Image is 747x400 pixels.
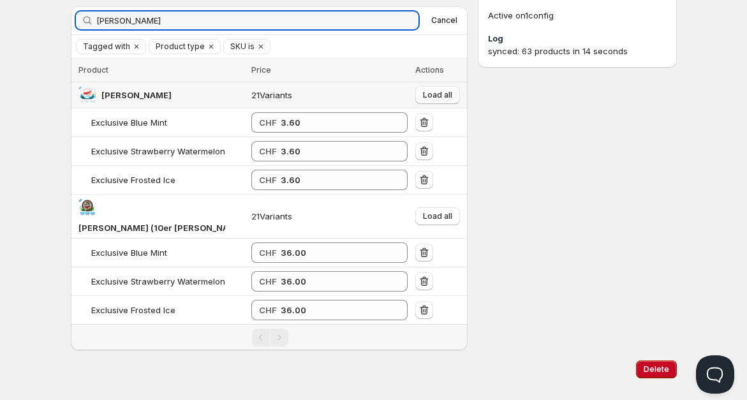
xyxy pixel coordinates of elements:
[78,65,108,75] span: Product
[83,41,130,52] span: Tagged with
[251,65,271,75] span: Price
[91,248,167,258] span: Exclusive Blue Mint
[91,146,225,156] span: Exclusive Strawberry Watermelon
[101,89,172,101] div: PABLO
[77,40,130,54] button: Tagged with
[488,32,666,45] h3: Log
[248,82,411,108] td: 21 Variants
[130,40,143,54] button: Clear
[415,207,460,225] button: Load all
[431,15,457,26] span: Cancel
[230,41,255,52] span: SKU is
[91,305,175,315] span: Exclusive Frosted Ice
[426,13,462,28] button: Cancel
[259,117,277,128] strong: CHF
[423,90,452,100] span: Load all
[281,242,388,263] input: 46.00
[96,11,419,29] input: Search by title
[156,41,205,52] span: Product type
[636,360,677,378] button: Delete
[281,112,388,133] input: 4.60
[281,300,388,320] input: 46.00
[259,305,277,315] strong: CHF
[281,141,388,161] input: 4.60
[259,146,277,156] strong: CHF
[91,116,167,129] div: Exclusive Blue Mint
[78,221,225,234] div: PABLO Snus (10er Stange)
[259,248,277,258] strong: CHF
[101,90,172,100] span: [PERSON_NAME]
[91,304,175,316] div: Exclusive Frosted Ice
[281,271,388,292] input: 46.00
[488,9,666,22] p: Active on 1 config
[696,355,734,394] iframe: Help Scout Beacon - Open
[259,175,277,185] strong: CHF
[259,276,277,286] strong: CHF
[281,170,388,190] input: 4.60
[78,223,248,233] span: [PERSON_NAME] (10er [PERSON_NAME])
[91,246,167,259] div: Exclusive Blue Mint
[415,86,460,104] button: Load all
[224,40,255,54] button: SKU is
[255,40,267,54] button: Clear
[91,174,175,186] div: Exclusive Frosted Ice
[644,364,669,374] span: Delete
[248,195,411,239] td: 21 Variants
[91,145,225,158] div: Exclusive Strawberry Watermelon
[149,40,205,54] button: Product type
[71,324,468,350] nav: Pagination
[91,275,225,288] div: Exclusive Strawberry Watermelon
[488,45,666,57] div: synced: 63 products in 14 seconds
[415,65,444,75] span: Actions
[91,175,175,185] span: Exclusive Frosted Ice
[423,211,452,221] span: Load all
[91,276,225,286] span: Exclusive Strawberry Watermelon
[205,40,218,54] button: Clear
[91,117,167,128] span: Exclusive Blue Mint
